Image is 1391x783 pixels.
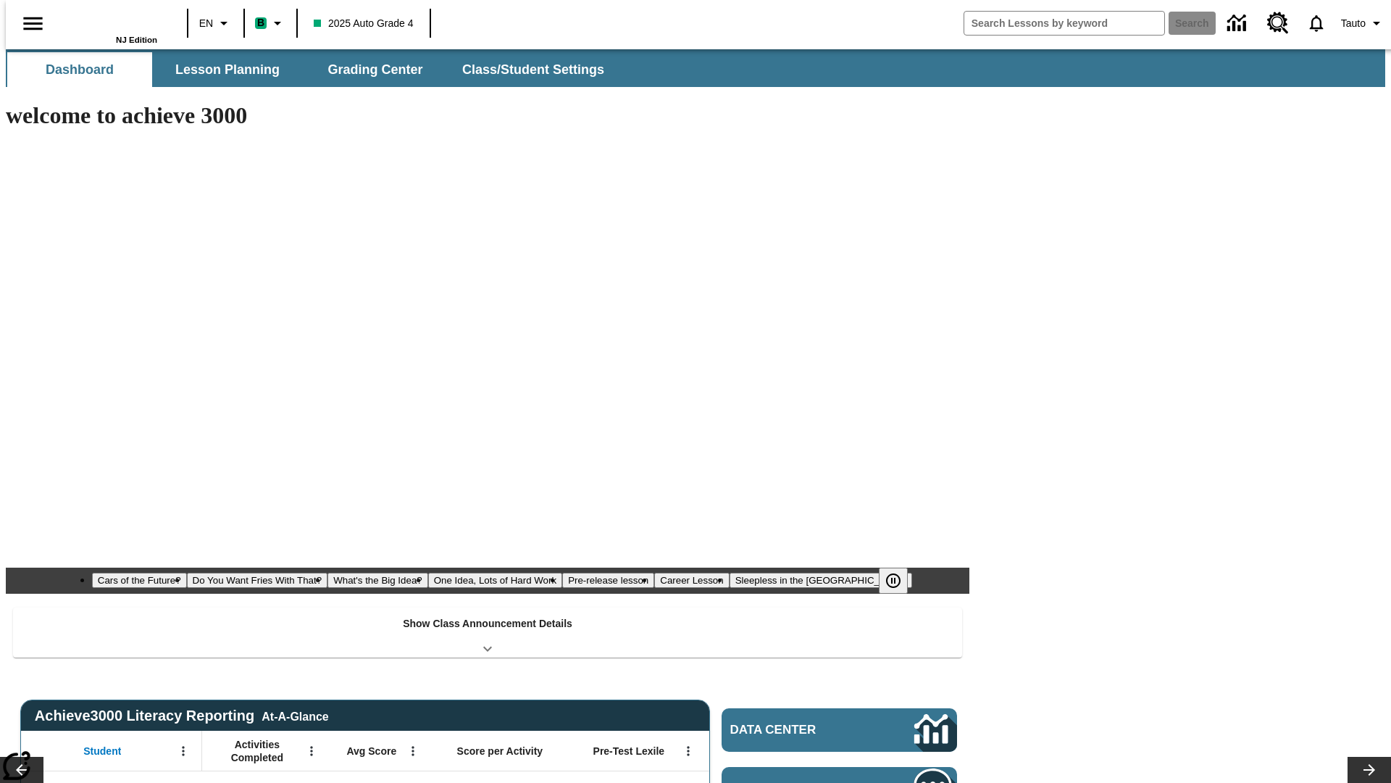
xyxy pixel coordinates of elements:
[63,5,157,44] div: Home
[155,52,300,87] button: Lesson Planning
[35,708,329,724] span: Achieve3000 Literacy Reporting
[562,573,654,588] button: Slide 5 Pre-release lesson
[6,52,617,87] div: SubNavbar
[428,573,562,588] button: Slide 4 One Idea, Lots of Hard Work
[116,36,157,44] span: NJ Edition
[257,14,264,32] span: B
[209,738,305,764] span: Activities Completed
[879,568,908,594] button: Pause
[402,740,424,762] button: Open Menu
[6,49,1385,87] div: SubNavbar
[12,2,54,45] button: Open side menu
[654,573,729,588] button: Slide 6 Career Lesson
[722,708,957,752] a: Data Center
[457,745,543,758] span: Score per Activity
[1298,4,1335,42] a: Notifications
[403,616,572,631] p: Show Class Announcement Details
[314,16,414,31] span: 2025 Auto Grade 4
[1258,4,1298,43] a: Resource Center, Will open in new tab
[199,16,213,31] span: EN
[1348,757,1391,783] button: Lesson carousel, Next
[6,102,969,129] h1: welcome to achieve 3000
[593,745,665,758] span: Pre-Test Lexile
[730,723,866,737] span: Data Center
[677,740,699,762] button: Open Menu
[193,10,239,36] button: Language: EN, Select a language
[879,568,922,594] div: Pause
[63,7,157,36] a: Home
[301,740,322,762] button: Open Menu
[172,740,194,762] button: Open Menu
[303,52,448,87] button: Grading Center
[175,62,280,78] span: Lesson Planning
[7,52,152,87] button: Dashboard
[187,573,328,588] button: Slide 2 Do You Want Fries With That?
[92,573,187,588] button: Slide 1 Cars of the Future?
[730,573,913,588] button: Slide 7 Sleepless in the Animal Kingdom
[249,10,292,36] button: Boost Class color is mint green. Change class color
[346,745,396,758] span: Avg Score
[1219,4,1258,43] a: Data Center
[1335,10,1391,36] button: Profile/Settings
[83,745,121,758] span: Student
[13,608,962,658] div: Show Class Announcement Details
[462,62,604,78] span: Class/Student Settings
[46,62,114,78] span: Dashboard
[1341,16,1366,31] span: Tauto
[327,62,422,78] span: Grading Center
[451,52,616,87] button: Class/Student Settings
[262,708,328,724] div: At-A-Glance
[964,12,1164,35] input: search field
[327,573,428,588] button: Slide 3 What's the Big Idea?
